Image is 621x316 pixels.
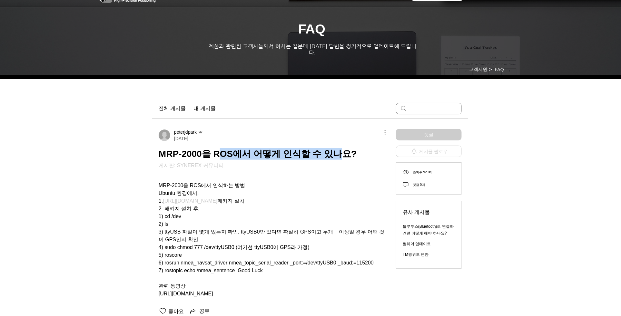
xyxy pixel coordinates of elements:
[163,198,217,204] a: [URL][DOMAIN_NAME]
[396,146,462,157] button: 게시물 팔로우
[424,131,433,138] span: 댓글
[413,169,432,175] div: 조회수 929회
[547,288,621,316] iframe: Wix Chat
[159,291,213,296] span: [URL][DOMAIN_NAME]
[378,129,386,137] button: 추가 작업
[174,129,197,135] span: peterjdpark
[419,149,448,154] span: 게시물 팔로우
[159,163,224,168] a: 게시판: SYNEREX 커뮤니티
[159,129,203,142] a: peterjdpark운영자[DATE]
[159,221,168,227] span: 2) ls
[189,307,210,315] button: Share via link
[199,308,210,315] span: 공유
[159,268,263,273] span: 7) rostopic echo /nmea_sentence Good Luck
[159,206,200,211] span: 2. 패키지 설치 후,
[167,309,184,314] span: 좋아요
[159,283,186,289] span: 관련 동영상
[174,135,188,142] span: [DATE]
[403,252,429,257] a: TM경위도 변환
[403,224,454,235] a: 블루투스(Bluetooth)로 연결하려면 어떻게 해야 하나요?
[159,252,182,258] span: 5) roscore
[403,208,455,217] span: 유사 게시물
[159,149,357,159] span: MRP-2000을 ROS에서 어떻게 인식할 수 있나요?
[159,229,385,242] span: 3) ttyUSB 파일이 몇개 있는지 확인, ttyUSB0만 있다면 확실히 GPS이고 두개 이상일 경우 어떤 것이 GPS인지 확인
[159,260,374,265] span: 6) rosrun nmea_navsat_driver nmea_topic_serial_reader _port:=/dev/ttyUSB0 _baud:=115200
[159,105,186,112] a: 전체 게시물
[159,214,181,219] span: 1) cd /dev
[193,105,215,112] a: 내 게시물
[396,129,462,140] button: 댓글
[159,198,163,204] span: 1.
[217,198,244,204] span: 패키지 설치
[198,129,203,135] svg: 운영자
[413,182,432,188] div: 댓글 0개
[403,242,431,246] a: 펌웨어 업데이트
[159,244,310,250] span: 4) sudo chmod 777 /dev/ttyUSB0 (여기선 ttyUSB0이 GPS라 가정)
[159,183,245,188] span: MRP-2000을 ROS에서 인식하는 방법
[159,307,167,315] button: 좋아요 아이콘 표시 해제됨
[159,190,199,196] span: Ubuntu 환경에서,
